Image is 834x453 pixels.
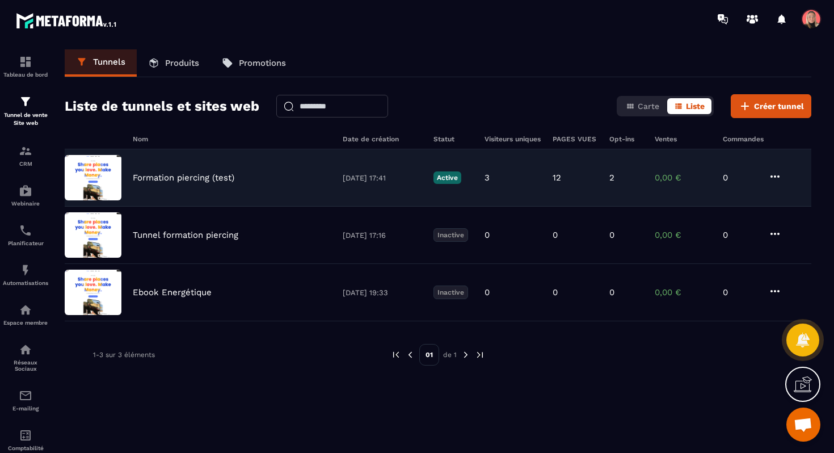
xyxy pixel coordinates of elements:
p: 01 [419,344,439,366]
a: formationformationCRM [3,136,48,175]
a: social-networksocial-networkRéseaux Sociaux [3,334,48,380]
img: accountant [19,429,32,442]
img: logo [16,10,118,31]
p: Tunnel formation piercing [133,230,238,240]
p: Tunnels [93,57,125,67]
h6: Date de création [343,135,422,143]
p: 0,00 € [655,173,711,183]
h6: Commandes [723,135,764,143]
h6: Ventes [655,135,711,143]
a: schedulerschedulerPlanificateur [3,215,48,255]
a: emailemailE-mailing [3,380,48,420]
p: Ebook Energétique [133,287,212,297]
button: Liste [667,98,711,114]
h6: Nom [133,135,331,143]
img: image [65,270,121,315]
p: 0 [609,287,614,297]
p: Active [433,171,461,184]
p: Inactive [433,228,468,242]
p: 0 [485,230,490,240]
a: Produits [137,49,210,77]
h6: PAGES VUES [553,135,598,143]
img: automations [19,263,32,277]
img: next [475,350,485,360]
img: formation [19,55,32,69]
p: 0 [609,230,614,240]
a: automationsautomationsWebinaire [3,175,48,215]
a: formationformationTableau de bord [3,47,48,86]
button: Créer tunnel [731,94,811,118]
p: Produits [165,58,199,68]
p: 3 [485,173,490,183]
a: Tunnels [65,49,137,77]
p: 0,00 € [655,287,711,297]
p: Webinaire [3,200,48,207]
p: 2 [609,173,614,183]
span: Créer tunnel [754,100,804,112]
a: Promotions [210,49,297,77]
p: Tunnel de vente Site web [3,111,48,127]
div: Ouvrir le chat [786,408,820,442]
p: Automatisations [3,280,48,286]
p: 0 [553,287,558,297]
img: automations [19,184,32,198]
p: 0 [723,173,757,183]
h2: Liste de tunnels et sites web [65,95,259,118]
p: 0 [723,287,757,297]
p: [DATE] 17:16 [343,231,422,240]
img: next [461,350,471,360]
p: CRM [3,161,48,167]
p: [DATE] 19:33 [343,288,422,297]
p: 0 [723,230,757,240]
p: Espace membre [3,320,48,326]
img: scheduler [19,224,32,237]
img: formation [19,95,32,108]
img: social-network [19,343,32,356]
span: Carte [638,102,659,111]
a: formationformationTunnel de vente Site web [3,86,48,136]
p: Planificateur [3,240,48,246]
img: image [65,212,121,258]
span: Liste [686,102,705,111]
p: Réseaux Sociaux [3,359,48,372]
img: email [19,389,32,402]
img: prev [391,350,401,360]
img: prev [405,350,415,360]
p: Promotions [239,58,286,68]
img: formation [19,144,32,158]
p: 0 [553,230,558,240]
p: Comptabilité [3,445,48,451]
img: automations [19,303,32,317]
a: automationsautomationsAutomatisations [3,255,48,295]
p: 12 [553,173,561,183]
p: [DATE] 17:41 [343,174,422,182]
p: 1-3 sur 3 éléments [93,351,155,359]
h6: Opt-ins [609,135,643,143]
p: Tableau de bord [3,72,48,78]
p: 0 [485,287,490,297]
p: Inactive [433,286,468,299]
a: automationsautomationsEspace membre [3,295,48,334]
button: Carte [619,98,666,114]
p: E-mailing [3,405,48,412]
h6: Visiteurs uniques [485,135,541,143]
img: image [65,155,121,200]
p: de 1 [443,350,457,359]
p: 0,00 € [655,230,711,240]
h6: Statut [433,135,473,143]
p: Formation piercing (test) [133,173,234,183]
